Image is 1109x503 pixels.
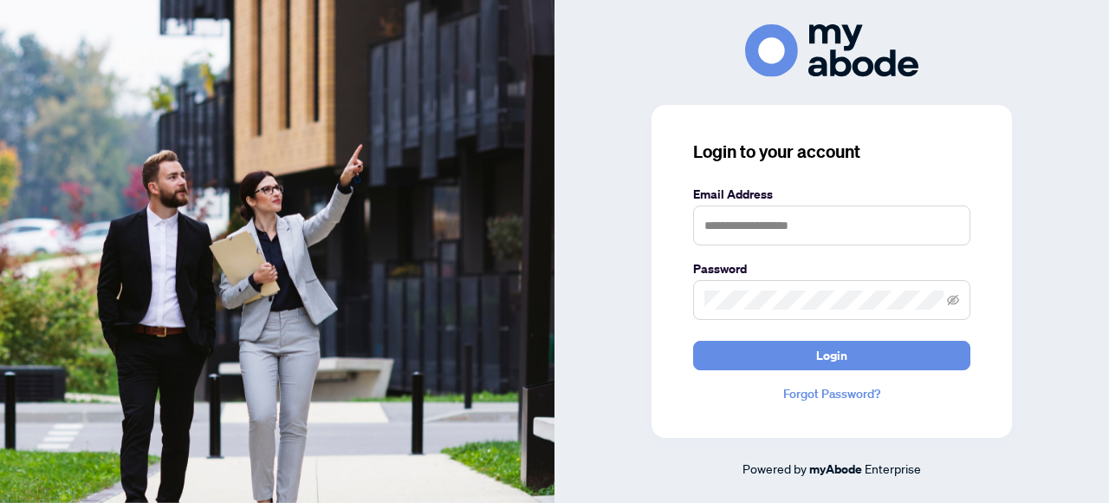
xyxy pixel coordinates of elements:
span: eye-invisible [947,294,959,306]
span: Enterprise [865,461,921,476]
h3: Login to your account [693,140,970,164]
span: Powered by [743,461,807,476]
label: Email Address [693,185,970,204]
img: ma-logo [745,24,918,77]
button: Login [693,341,970,370]
span: Login [816,342,847,369]
label: Password [693,259,970,278]
a: myAbode [809,460,862,479]
a: Forgot Password? [693,384,970,403]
